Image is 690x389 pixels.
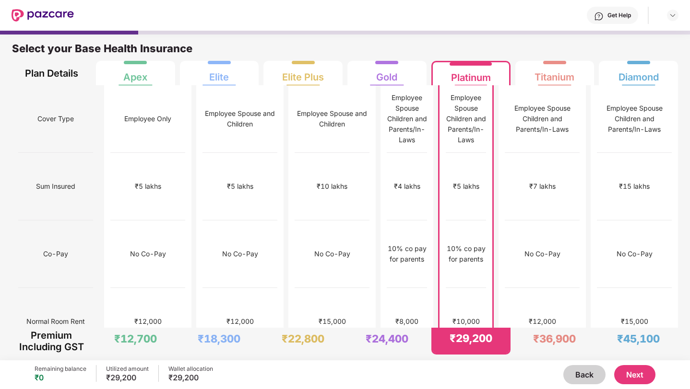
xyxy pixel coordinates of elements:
div: No Co-Pay [314,249,350,259]
div: ₹18,300 [198,332,240,345]
div: Select your Base Health Insurance [12,42,678,61]
div: Elite Plus [282,64,324,83]
span: Cover Type [37,110,74,128]
div: Gold [376,64,397,83]
div: Premium Including GST [18,328,85,355]
div: Apex [123,64,147,83]
div: ₹29,200 [450,332,492,345]
div: ₹24,400 [366,332,408,345]
div: ₹10 lakhs [317,181,347,192]
button: Next [614,365,655,384]
span: Sum Insured [36,177,75,195]
div: Titanium [535,64,574,83]
div: 10% co pay for parents [387,243,427,264]
div: Employee Spouse and Children [202,108,277,129]
button: Back [563,365,606,384]
span: Co-Pay [43,245,68,263]
div: ₹5 lakhs [227,181,253,192]
div: ₹0 [35,373,86,382]
div: ₹29,200 [168,373,213,382]
div: Employee Spouse Children and Parents/In-Laws [505,103,580,135]
div: Platinum [451,64,491,83]
div: ₹7 lakhs [529,181,556,192]
div: No Co-Pay [524,249,560,259]
div: ₹29,200 [106,373,149,382]
div: Utilized amount [106,365,149,373]
div: Employee Spouse Children and Parents/In-Laws [597,103,672,135]
div: Employee Spouse and Children [295,108,369,129]
span: Normal Room Rent [26,312,85,331]
div: ₹5 lakhs [135,181,161,192]
div: ₹36,900 [533,332,576,345]
div: ₹15 lakhs [619,181,650,192]
div: ₹4 lakhs [394,181,420,192]
div: 10% co pay for parents [446,243,486,264]
div: No Co-Pay [222,249,258,259]
div: ₹22,800 [282,332,324,345]
div: Remaining balance [35,365,86,373]
div: ₹12,000 [134,316,162,327]
div: No Co-Pay [617,249,653,259]
div: Wallet allocation [168,365,213,373]
img: svg+xml;base64,PHN2ZyBpZD0iRHJvcGRvd24tMzJ4MzIiIHhtbG5zPSJodHRwOi8vd3d3LnczLm9yZy8yMDAwL3N2ZyIgd2... [669,11,677,19]
div: ₹12,000 [226,316,254,327]
div: Diamond [619,64,659,83]
div: ₹10,000 [452,316,480,327]
div: Employee Only [124,114,171,124]
div: Employee Spouse Children and Parents/In-Laws [446,92,486,145]
div: Elite [209,64,229,83]
div: ₹12,700 [114,332,157,345]
div: ₹45,100 [617,332,660,345]
div: ₹8,000 [395,316,418,327]
div: Employee Spouse Children and Parents/In-Laws [387,92,427,145]
div: ₹5 lakhs [453,181,479,192]
div: Get Help [607,11,631,19]
div: ₹15,000 [621,316,648,327]
img: svg+xml;base64,PHN2ZyBpZD0iSGVscC0zMngzMiIgeG1sbnM9Imh0dHA6Ly93d3cudzMub3JnLzIwMDAvc3ZnIiB3aWR0aD... [594,11,604,21]
img: New Pazcare Logo [12,9,74,22]
div: ₹12,000 [529,316,556,327]
div: No Co-Pay [130,249,166,259]
div: ₹15,000 [319,316,346,327]
div: Plan Details [18,61,85,85]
